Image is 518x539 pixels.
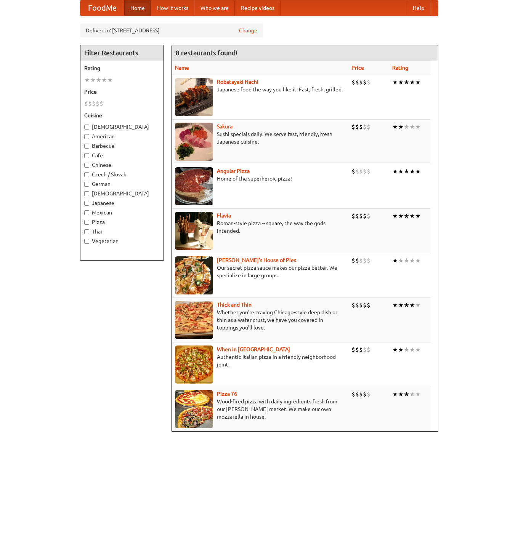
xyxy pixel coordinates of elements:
img: flavia.jpg [175,212,213,250]
label: [DEMOGRAPHIC_DATA] [84,123,160,131]
li: $ [99,99,103,108]
input: Chinese [84,163,89,168]
a: When in [GEOGRAPHIC_DATA] [217,346,290,352]
b: Pizza 76 [217,391,237,397]
li: $ [367,167,370,176]
li: $ [351,390,355,398]
li: $ [351,123,355,131]
li: ★ [404,256,409,265]
li: ★ [404,123,409,131]
p: Roman-style pizza -- square, the way the gods intended. [175,219,346,235]
li: $ [351,167,355,176]
a: [PERSON_NAME]'s House of Pies [217,257,296,263]
li: ★ [409,390,415,398]
li: $ [355,123,359,131]
a: Thick and Thin [217,302,252,308]
li: $ [351,212,355,220]
h5: Rating [84,64,160,72]
li: $ [363,212,367,220]
li: $ [359,78,363,86]
img: robatayaki.jpg [175,78,213,116]
ng-pluralize: 8 restaurants found! [176,49,237,56]
li: ★ [392,78,398,86]
li: $ [359,345,363,354]
li: $ [351,256,355,265]
a: Help [407,0,430,16]
li: ★ [96,76,101,84]
li: ★ [415,301,421,309]
li: ★ [409,301,415,309]
a: Rating [392,65,408,71]
img: pizza76.jpg [175,390,213,428]
img: wheninrome.jpg [175,345,213,384]
input: Vegetarian [84,239,89,244]
li: ★ [415,212,421,220]
li: $ [367,390,370,398]
li: $ [363,123,367,131]
li: ★ [398,301,404,309]
li: $ [351,78,355,86]
li: $ [363,256,367,265]
li: ★ [409,167,415,176]
img: angular.jpg [175,167,213,205]
img: thick.jpg [175,301,213,339]
li: ★ [415,78,421,86]
li: $ [367,78,370,86]
input: American [84,134,89,139]
li: ★ [404,167,409,176]
li: ★ [404,212,409,220]
label: German [84,180,160,188]
li: $ [367,301,370,309]
a: Angular Pizza [217,168,250,174]
li: ★ [404,390,409,398]
img: sakura.jpg [175,123,213,161]
input: Cafe [84,153,89,158]
li: ★ [404,345,409,354]
div: Deliver to: [STREET_ADDRESS] [80,24,263,37]
li: ★ [415,123,421,131]
a: Flavia [217,213,231,219]
li: ★ [392,301,398,309]
li: ★ [415,345,421,354]
li: $ [367,212,370,220]
h5: Cuisine [84,112,160,119]
p: Our secret pizza sauce makes our pizza better. We specialize in large groups. [175,264,346,279]
li: ★ [107,76,113,84]
li: $ [363,390,367,398]
a: Who we are [194,0,235,16]
li: ★ [392,167,398,176]
li: ★ [398,390,404,398]
li: $ [355,256,359,265]
label: Pizza [84,218,160,226]
a: Home [124,0,151,16]
li: $ [359,123,363,131]
label: Czech / Slovak [84,171,160,178]
a: Sakura [217,123,233,130]
li: $ [359,256,363,265]
li: ★ [409,212,415,220]
input: Thai [84,229,89,234]
li: ★ [415,390,421,398]
li: ★ [409,256,415,265]
li: ★ [398,256,404,265]
li: $ [359,301,363,309]
li: ★ [398,167,404,176]
label: Chinese [84,161,160,169]
label: Mexican [84,209,160,216]
li: ★ [398,212,404,220]
label: Japanese [84,199,160,207]
input: German [84,182,89,187]
li: $ [355,212,359,220]
li: ★ [392,345,398,354]
li: $ [359,212,363,220]
li: $ [92,99,96,108]
p: Japanese food the way you like it. Fast, fresh, grilled. [175,86,346,93]
a: Robatayaki Hachi [217,79,258,85]
li: ★ [415,256,421,265]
